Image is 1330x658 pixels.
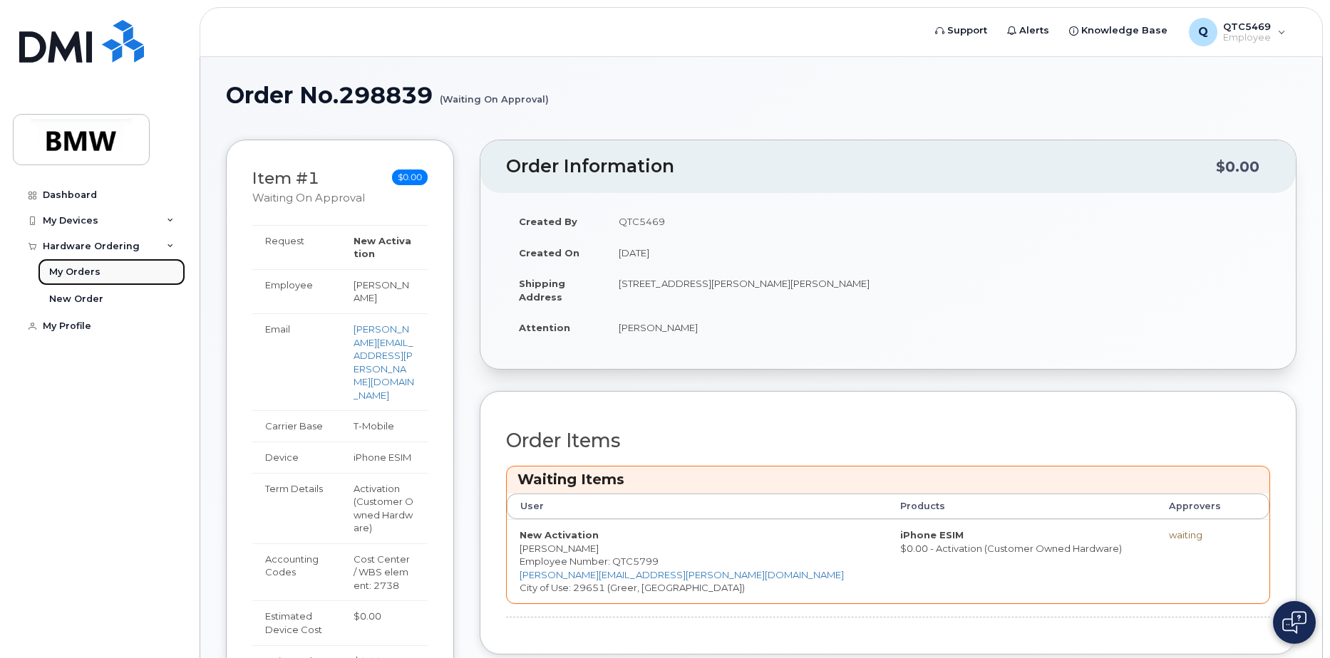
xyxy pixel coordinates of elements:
strong: New Activation [520,529,599,540]
td: $0.00 [341,600,428,644]
div: Cost Center / WBS element: 2738 [354,553,415,592]
h3: Item #1 [252,169,365,206]
td: [PERSON_NAME] City of Use: 29651 (Greer, [GEOGRAPHIC_DATA]) [507,519,887,603]
th: User [507,493,887,519]
td: Estimated Device Cost [252,600,341,644]
h3: Waiting Items [517,470,1259,489]
div: $0.00 [1216,153,1259,180]
td: Device [252,442,341,473]
td: [STREET_ADDRESS][PERSON_NAME][PERSON_NAME] [606,268,1270,312]
strong: New Activation [354,235,411,260]
td: iPhone ESIM [341,442,428,473]
strong: Created By [519,216,577,227]
h2: Order Items [506,430,1270,451]
a: [PERSON_NAME][EMAIL_ADDRESS][PERSON_NAME][DOMAIN_NAME] [354,323,414,401]
td: Email [252,313,341,410]
h1: Order No.298839 [226,83,1297,108]
strong: Attention [519,322,570,333]
td: Term Details [252,473,341,543]
a: [PERSON_NAME][EMAIL_ADDRESS][PERSON_NAME][DOMAIN_NAME] [520,569,844,580]
span: Employee Number: QTC5799 [520,555,659,567]
span: $0.00 [392,169,428,185]
td: Employee [252,269,341,313]
td: $0.00 - Activation (Customer Owned Hardware) [887,519,1156,603]
strong: Created On [519,247,579,258]
strong: Shipping Address [519,278,565,303]
td: QTC5469 [606,206,1270,237]
th: Approvers [1156,493,1241,519]
img: Open chat [1282,611,1306,634]
td: [DATE] [606,237,1270,268]
td: Carrier Base [252,410,341,442]
strong: iPhone ESIM [900,529,964,540]
th: Products [887,493,1156,519]
td: [PERSON_NAME] [341,269,428,313]
td: Request [252,225,341,269]
small: Waiting On Approval [252,192,365,204]
td: Accounting Codes [252,543,341,601]
div: waiting [1169,528,1228,542]
small: (Waiting On Approval) [440,83,549,105]
td: [PERSON_NAME] [606,312,1270,343]
h2: Order Information [506,157,1216,177]
td: T-Mobile [341,410,428,442]
td: Activation (Customer Owned Hardware) [341,473,428,543]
